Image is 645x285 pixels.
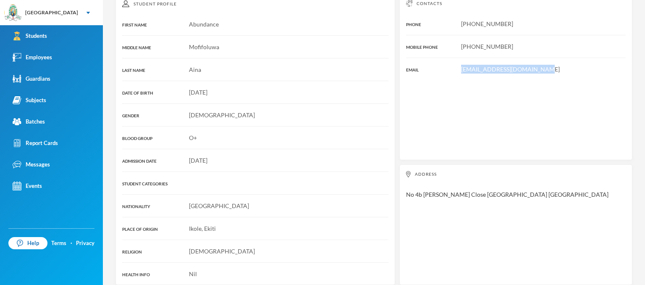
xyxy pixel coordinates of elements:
[189,225,216,232] span: Ikole, Ekiti
[189,270,197,277] span: Nil
[189,21,219,28] span: Abundance
[189,134,197,141] span: O+
[13,117,45,126] div: Batches
[189,202,249,209] span: [GEOGRAPHIC_DATA]
[76,239,94,248] a: Privacy
[13,139,58,148] div: Report Cards
[461,66,560,73] span: [EMAIL_ADDRESS][DOMAIN_NAME]
[25,9,78,16] div: [GEOGRAPHIC_DATA]
[13,160,50,169] div: Messages
[51,239,66,248] a: Terms
[461,43,513,50] span: [PHONE_NUMBER]
[5,5,21,21] img: logo
[189,111,255,119] span: [DEMOGRAPHIC_DATA]
[406,0,626,7] div: Contacts
[189,66,201,73] span: Aina
[13,32,47,40] div: Students
[189,157,207,164] span: [DATE]
[13,182,42,190] div: Events
[13,74,50,83] div: Guardians
[13,96,46,105] div: Subjects
[461,20,513,27] span: [PHONE_NUMBER]
[13,53,52,62] div: Employees
[189,248,255,255] span: [DEMOGRAPHIC_DATA]
[8,237,47,250] a: Help
[189,43,219,50] span: Mofifoluwa
[122,181,168,186] span: STUDENT CATEGORIES
[71,239,72,248] div: ·
[122,0,388,7] div: Student Profile
[189,89,207,96] span: [DATE]
[406,171,626,177] div: Address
